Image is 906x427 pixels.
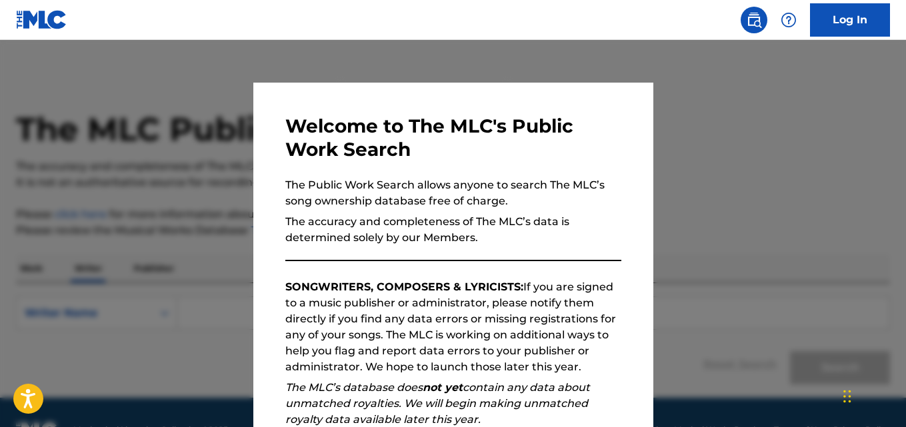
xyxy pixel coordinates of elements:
div: Arrastar [843,376,851,416]
a: Public Search [741,7,767,33]
a: Log In [810,3,890,37]
div: Help [775,7,802,33]
img: MLC Logo [16,10,67,29]
p: The accuracy and completeness of The MLC’s data is determined solely by our Members. [285,214,621,246]
p: The Public Work Search allows anyone to search The MLC’s song ownership database free of charge. [285,177,621,209]
em: The MLC’s database does contain any data about unmatched royalties. We will begin making unmatche... [285,381,590,426]
strong: SONGWRITERS, COMPOSERS & LYRICISTS: [285,280,523,293]
iframe: Chat Widget [839,363,906,427]
p: If you are signed to a music publisher or administrator, please notify them directly if you find ... [285,279,621,375]
h3: Welcome to The MLC's Public Work Search [285,115,621,161]
strong: not yet [423,381,463,394]
div: Widget de chat [839,363,906,427]
img: help [781,12,797,28]
img: search [746,12,762,28]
